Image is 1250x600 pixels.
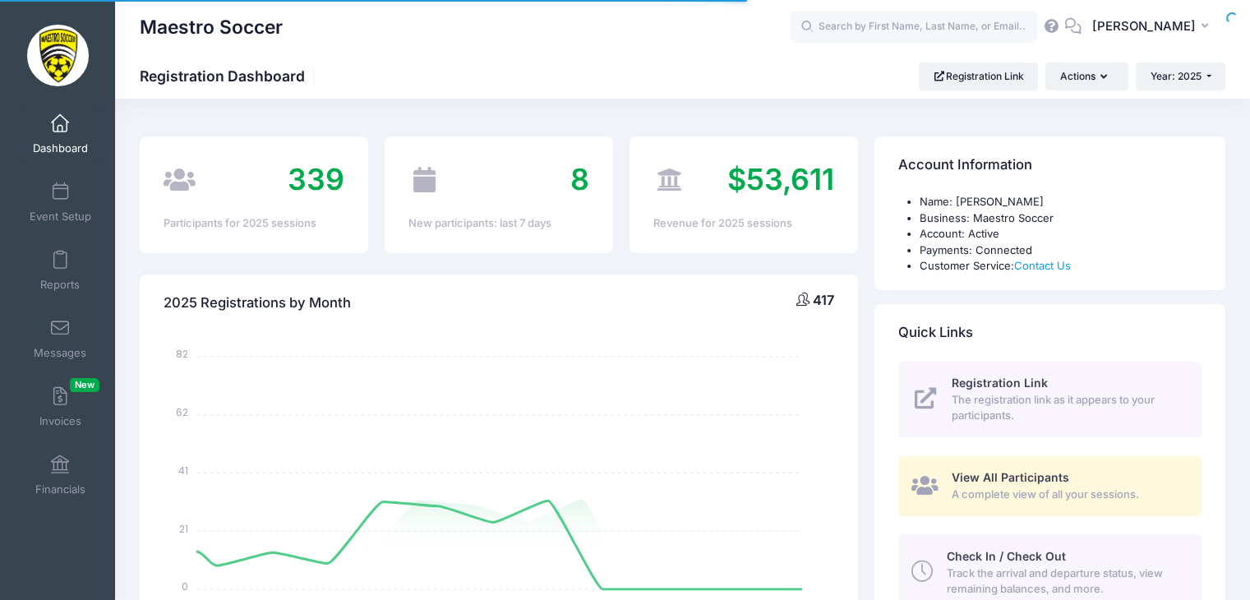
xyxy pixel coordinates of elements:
div: Revenue for 2025 sessions [653,215,834,232]
tspan: 62 [177,405,189,419]
span: View All Participants [952,470,1069,484]
span: Event Setup [30,210,91,224]
a: Contact Us [1014,259,1071,272]
a: Event Setup [21,173,99,231]
h4: Quick Links [898,309,973,356]
li: Payments: Connected [920,242,1202,259]
a: View All Participants A complete view of all your sessions. [898,456,1202,516]
a: Registration Link [919,62,1038,90]
a: Registration Link The registration link as it appears to your participants. [898,362,1202,437]
span: A complete view of all your sessions. [952,487,1183,503]
a: Messages [21,310,99,367]
a: Dashboard [21,105,99,163]
span: [PERSON_NAME] [1092,17,1196,35]
tspan: 0 [182,579,189,593]
span: Year: 2025 [1151,70,1202,82]
tspan: 82 [177,347,189,361]
span: Track the arrival and departure status, view remaining balances, and more. [946,565,1183,598]
img: Maestro Soccer [27,25,89,86]
span: Invoices [39,414,81,428]
div: New participants: last 7 days [408,215,589,232]
tspan: 21 [180,521,189,535]
span: New [70,378,99,392]
span: Reports [40,278,80,292]
span: Registration Link [952,376,1048,390]
span: Dashboard [33,141,88,155]
button: [PERSON_NAME] [1082,8,1225,46]
li: Name: [PERSON_NAME] [920,194,1202,210]
h4: Account Information [898,142,1032,189]
span: The registration link as it appears to your participants. [952,392,1183,424]
div: Participants for 2025 sessions [164,215,344,232]
span: Financials [35,482,85,496]
button: Actions [1045,62,1128,90]
h1: Maestro Soccer [140,8,283,46]
a: InvoicesNew [21,378,99,436]
li: Account: Active [920,226,1202,242]
span: 8 [570,161,589,197]
h4: 2025 Registrations by Month [164,279,351,326]
span: Messages [34,346,86,360]
button: Year: 2025 [1136,62,1225,90]
span: 417 [813,292,834,308]
span: 339 [288,161,344,197]
input: Search by First Name, Last Name, or Email... [791,11,1037,44]
li: Customer Service: [920,258,1202,275]
h1: Registration Dashboard [140,67,319,85]
span: Check In / Check Out [946,549,1065,563]
a: Financials [21,446,99,504]
li: Business: Maestro Soccer [920,210,1202,227]
span: $53,611 [727,161,834,197]
a: Reports [21,242,99,299]
tspan: 41 [179,464,189,478]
